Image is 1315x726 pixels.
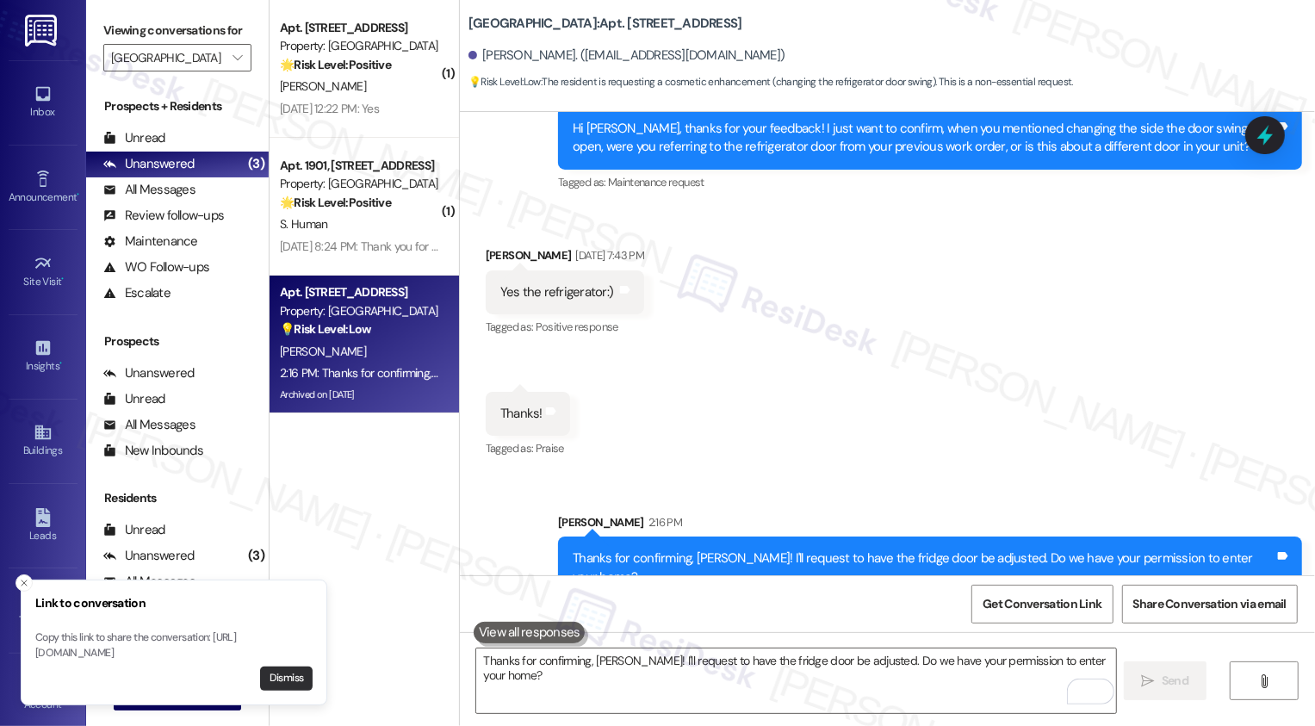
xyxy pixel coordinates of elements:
[103,442,203,460] div: New Inbounds
[9,503,78,549] a: Leads
[86,332,269,351] div: Prospects
[486,246,644,270] div: [PERSON_NAME]
[280,195,391,210] strong: 🌟 Risk Level: Positive
[77,189,79,201] span: •
[280,101,379,116] div: [DATE] 12:22 PM: Yes
[103,155,195,173] div: Unanswered
[9,79,78,126] a: Inbox
[103,284,171,302] div: Escalate
[280,283,439,301] div: Apt. [STREET_ADDRESS]
[103,129,165,147] div: Unread
[558,170,1302,195] div: Tagged as:
[500,405,543,423] div: Thanks!
[16,574,33,592] button: Close toast
[103,207,224,225] div: Review follow-ups
[573,120,1275,157] div: Hi [PERSON_NAME], thanks for your feedback! I just want to confirm, when you mentioned changing t...
[86,489,269,507] div: Residents
[103,364,195,382] div: Unanswered
[983,595,1101,613] span: Get Conversation Link
[280,19,439,37] div: Apt. [STREET_ADDRESS]
[280,321,371,337] strong: 💡 Risk Level: Low
[25,15,60,47] img: ResiDesk Logo
[468,47,785,65] div: [PERSON_NAME]. ([EMAIL_ADDRESS][DOMAIN_NAME])
[103,521,165,539] div: Unread
[103,233,198,251] div: Maintenance
[59,357,62,369] span: •
[9,333,78,380] a: Insights •
[280,157,439,175] div: Apt. 1901, [STREET_ADDRESS]
[280,57,391,72] strong: 🌟 Risk Level: Positive
[9,672,78,718] a: Account
[468,73,1073,91] span: : The resident is requesting a cosmetic enhancement (changing the refrigerator door swing). This ...
[476,648,1116,713] textarea: To enrich screen reader interactions, please activate Accessibility in Grammarly extension settings
[280,37,439,55] div: Property: [GEOGRAPHIC_DATA]
[62,273,65,285] span: •
[280,302,439,320] div: Property: [GEOGRAPHIC_DATA]
[1122,585,1298,624] button: Share Conversation via email
[536,441,564,456] span: Praise
[9,418,78,464] a: Buildings
[280,365,1005,381] div: 2:16 PM: Thanks for confirming, [PERSON_NAME]! I'll request to have the fridge door be adjusted. ...
[1258,674,1271,688] i: 
[103,416,195,434] div: All Messages
[971,585,1113,624] button: Get Conversation Link
[1133,595,1287,613] span: Share Conversation via email
[486,314,644,339] div: Tagged as:
[103,258,209,276] div: WO Follow-ups
[9,249,78,295] a: Site Visit •
[536,320,618,334] span: Positive response
[573,549,1275,586] div: Thanks for confirming, [PERSON_NAME]! I'll request to have the fridge door be adjusted. Do we hav...
[1162,672,1188,690] span: Send
[571,246,644,264] div: [DATE] 7:43 PM
[103,17,251,44] label: Viewing conversations for
[233,51,242,65] i: 
[468,15,742,33] b: [GEOGRAPHIC_DATA]: Apt. [STREET_ADDRESS]
[280,216,327,232] span: S. Human
[86,97,269,115] div: Prospects + Residents
[1124,661,1207,700] button: Send
[35,594,313,612] h3: Link to conversation
[244,151,269,177] div: (3)
[468,75,541,89] strong: 💡 Risk Level: Low
[280,78,366,94] span: [PERSON_NAME]
[260,667,313,691] button: Dismiss
[486,436,570,461] div: Tagged as:
[9,587,78,634] a: Templates •
[280,175,439,193] div: Property: [GEOGRAPHIC_DATA]
[103,181,195,199] div: All Messages
[644,513,682,531] div: 2:16 PM
[278,384,441,406] div: Archived on [DATE]
[35,630,313,661] p: Copy this link to share the conversation: [URL][DOMAIN_NAME]
[500,283,614,301] div: Yes the refrigerator:)
[244,543,269,569] div: (3)
[1142,674,1155,688] i: 
[111,44,224,71] input: All communities
[558,513,1302,537] div: [PERSON_NAME]
[280,344,366,359] span: [PERSON_NAME]
[608,175,704,189] span: Maintenance request
[103,390,165,408] div: Unread
[103,547,195,565] div: Unanswered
